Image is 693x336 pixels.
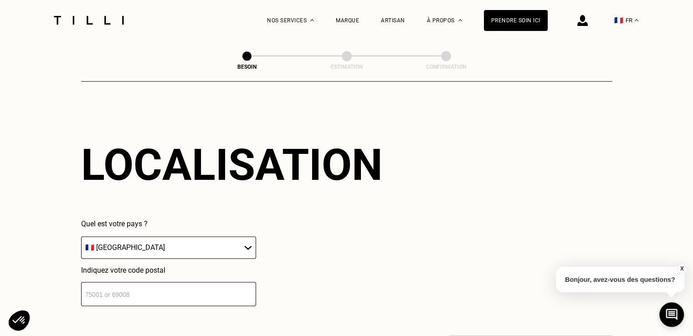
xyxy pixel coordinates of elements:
[310,19,314,21] img: Menu déroulant
[81,282,256,306] input: 75001 or 69008
[81,266,256,275] p: Indiquez votre code postal
[81,139,383,190] div: Localisation
[556,267,684,292] p: Bonjour, avez-vous des questions?
[51,16,127,25] img: Logo du service de couturière Tilli
[400,64,492,70] div: Confirmation
[81,219,256,228] p: Quel est votre pays ?
[614,16,623,25] span: 🇫🇷
[336,17,359,24] a: Marque
[458,19,462,21] img: Menu déroulant à propos
[381,17,405,24] a: Artisan
[577,15,588,26] img: icône connexion
[301,64,392,70] div: Estimation
[484,10,548,31] a: Prendre soin ici
[201,64,293,70] div: Besoin
[677,264,686,274] button: X
[635,19,638,21] img: menu déroulant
